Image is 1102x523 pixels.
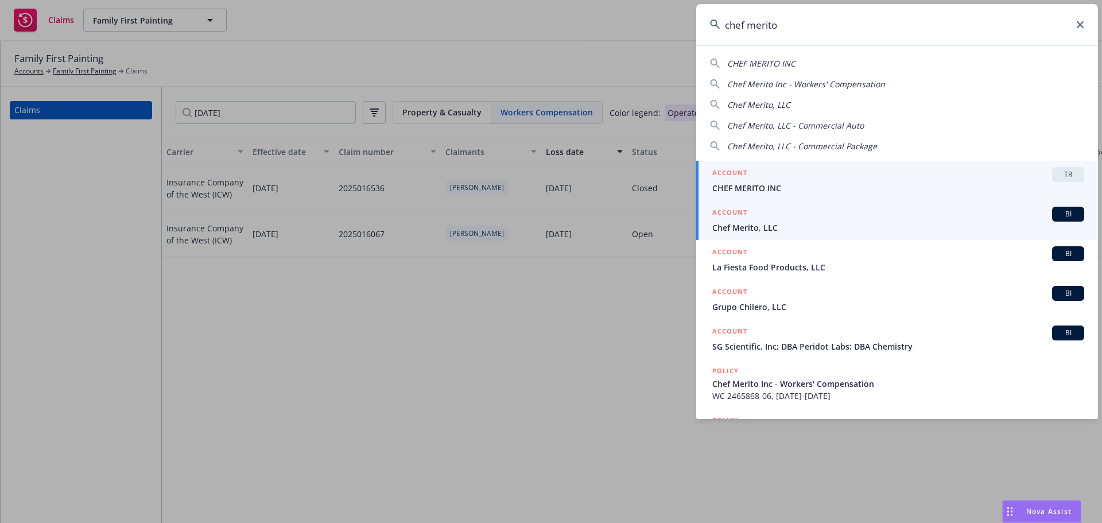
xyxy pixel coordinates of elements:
a: ACCOUNTTRCHEF MERITO INC [696,161,1098,200]
span: Chef Merito Inc - Workers' Compensation [712,378,1084,390]
a: ACCOUNTBISG Scientific, Inc; DBA Peridot Labs; DBA Chemistry [696,319,1098,359]
span: La Fiesta Food Products, LLC [712,261,1084,273]
span: Grupo Chilero, LLC [712,301,1084,313]
span: Chef Merito, LLC - Commercial Package [727,141,877,152]
span: Nova Assist [1026,506,1072,516]
span: WC 2465868-06, [DATE]-[DATE] [712,390,1084,402]
span: SG Scientific, Inc; DBA Peridot Labs; DBA Chemistry [712,340,1084,352]
input: Search... [696,4,1098,45]
h5: ACCOUNT [712,326,747,339]
span: BI [1057,288,1080,299]
div: Drag to move [1003,501,1017,522]
a: ACCOUNTBILa Fiesta Food Products, LLC [696,240,1098,280]
h5: ACCOUNT [712,167,747,181]
span: Chef Merito Inc - Workers' Compensation [727,79,885,90]
h5: ACCOUNT [712,246,747,260]
h5: ACCOUNT [712,286,747,300]
h5: POLICY [712,414,739,426]
span: Chef Merito, LLC [712,222,1084,234]
span: BI [1057,328,1080,338]
a: POLICY [696,408,1098,458]
a: ACCOUNTBIChef Merito, LLC [696,200,1098,240]
span: Chef Merito, LLC [727,99,790,110]
h5: ACCOUNT [712,207,747,220]
span: BI [1057,249,1080,259]
a: ACCOUNTBIGrupo Chilero, LLC [696,280,1098,319]
span: CHEF MERITO INC [712,182,1084,194]
h5: POLICY [712,365,739,377]
span: CHEF MERITO INC [727,58,796,69]
button: Nova Assist [1002,500,1081,523]
span: BI [1057,209,1080,219]
a: POLICYChef Merito Inc - Workers' CompensationWC 2465868-06, [DATE]-[DATE] [696,359,1098,408]
span: Chef Merito, LLC - Commercial Auto [727,120,864,131]
span: TR [1057,169,1080,180]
